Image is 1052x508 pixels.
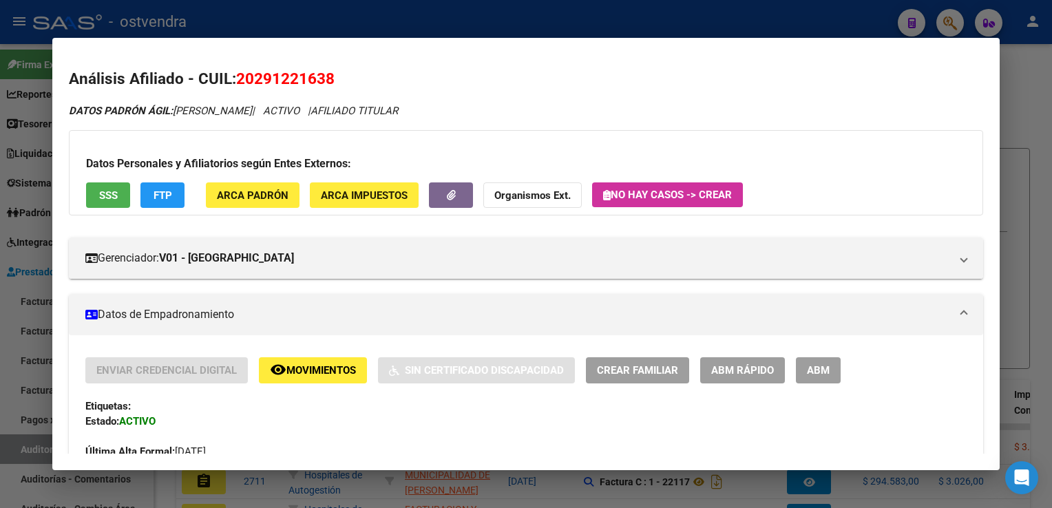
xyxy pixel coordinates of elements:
[85,357,248,383] button: Enviar Credencial Digital
[85,306,949,323] mat-panel-title: Datos de Empadronamiento
[154,189,172,202] span: FTP
[586,357,689,383] button: Crear Familiar
[85,445,175,458] strong: Última Alta Formal:
[494,189,571,202] strong: Organismos Ext.
[86,182,130,208] button: SSS
[206,182,299,208] button: ARCA Padrón
[796,357,841,383] button: ABM
[321,189,408,202] span: ARCA Impuestos
[378,357,575,383] button: Sin Certificado Discapacidad
[140,182,185,208] button: FTP
[286,365,356,377] span: Movimientos
[270,361,286,378] mat-icon: remove_red_eye
[69,105,252,117] span: [PERSON_NAME]
[69,105,398,117] i: | ACTIVO |
[159,250,294,266] strong: V01 - [GEOGRAPHIC_DATA]
[86,156,965,172] h3: Datos Personales y Afiliatorios según Entes Externos:
[592,182,743,207] button: No hay casos -> Crear
[85,445,206,458] span: [DATE]
[310,182,419,208] button: ARCA Impuestos
[259,357,367,383] button: Movimientos
[69,294,982,335] mat-expansion-panel-header: Datos de Empadronamiento
[597,365,678,377] span: Crear Familiar
[69,67,982,91] h2: Análisis Afiliado - CUIL:
[85,415,119,427] strong: Estado:
[99,189,118,202] span: SSS
[311,105,398,117] span: AFILIADO TITULAR
[85,400,131,412] strong: Etiquetas:
[96,365,237,377] span: Enviar Credencial Digital
[483,182,582,208] button: Organismos Ext.
[700,357,785,383] button: ABM Rápido
[711,365,774,377] span: ABM Rápido
[807,365,830,377] span: ABM
[85,250,949,266] mat-panel-title: Gerenciador:
[603,189,732,201] span: No hay casos -> Crear
[119,415,156,427] strong: ACTIVO
[405,365,564,377] span: Sin Certificado Discapacidad
[69,237,982,279] mat-expansion-panel-header: Gerenciador:V01 - [GEOGRAPHIC_DATA]
[217,189,288,202] span: ARCA Padrón
[69,105,173,117] strong: DATOS PADRÓN ÁGIL:
[1005,461,1038,494] div: Open Intercom Messenger
[236,70,335,87] span: 20291221638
